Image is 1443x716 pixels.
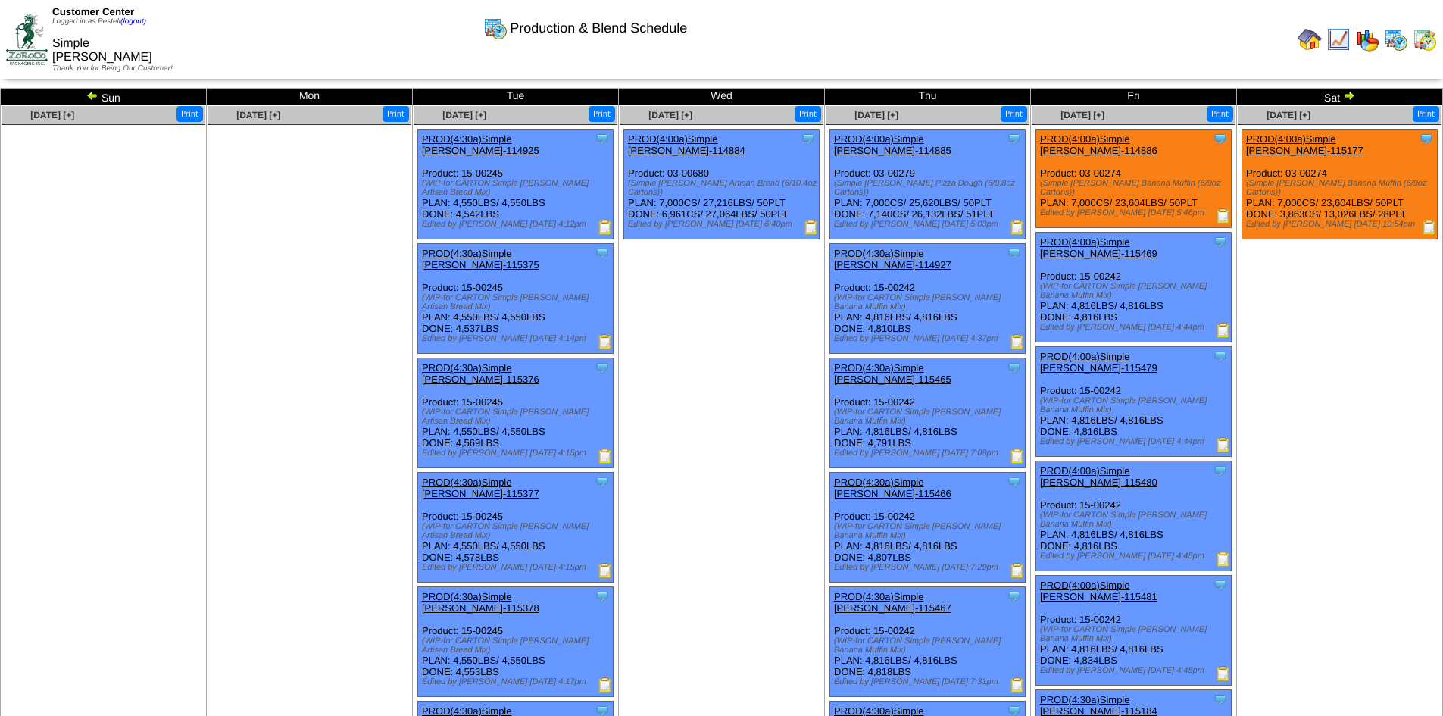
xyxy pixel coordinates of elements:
img: calendarinout.gif [1413,27,1437,52]
div: Product: 15-00242 PLAN: 4,816LBS / 4,816LBS DONE: 4,816LBS [1036,347,1232,457]
img: Tooltip [595,474,610,489]
div: Edited by [PERSON_NAME] [DATE] 5:03pm [834,220,1025,229]
div: Edited by [PERSON_NAME] [DATE] 4:45pm [1040,552,1231,561]
img: Tooltip [595,589,610,604]
img: Tooltip [1007,474,1022,489]
img: graph.gif [1355,27,1379,52]
img: Tooltip [1213,463,1228,478]
div: (WIP-for CARTON Simple [PERSON_NAME] Banana Muffin Mix) [1040,396,1231,414]
div: (WIP-for CARTON Simple [PERSON_NAME] Artisan Bread Mix) [422,293,613,311]
img: Tooltip [1007,245,1022,261]
a: PROD(4:30a)Simple [PERSON_NAME]-115376 [422,362,539,385]
div: Product: 15-00245 PLAN: 4,550LBS / 4,550LBS DONE: 4,553LBS [418,587,614,697]
a: PROD(4:00a)Simple [PERSON_NAME]-115469 [1040,236,1157,259]
div: (WIP-for CARTON Simple [PERSON_NAME] Banana Muffin Mix) [834,522,1025,540]
div: (WIP-for CARTON Simple [PERSON_NAME] Banana Muffin Mix) [834,636,1025,655]
div: (WIP-for CARTON Simple [PERSON_NAME] Banana Muffin Mix) [834,293,1025,311]
a: PROD(4:00a)Simple [PERSON_NAME]-114886 [1040,133,1157,156]
a: [DATE] [+] [648,110,692,120]
div: Product: 15-00242 PLAN: 4,816LBS / 4,816LBS DONE: 4,816LBS [1036,233,1232,342]
div: Edited by [PERSON_NAME] [DATE] 4:14pm [422,334,613,343]
img: arrowleft.gif [86,89,98,102]
a: PROD(4:30a)Simple [PERSON_NAME]-114927 [834,248,951,270]
img: Production Report [598,334,613,349]
img: Tooltip [1213,131,1228,146]
td: Sun [1,89,207,105]
div: (WIP-for CARTON Simple [PERSON_NAME] Banana Muffin Mix) [834,408,1025,426]
span: [DATE] [+] [1060,110,1104,120]
span: [DATE] [+] [30,110,74,120]
img: line_graph.gif [1326,27,1351,52]
div: (WIP-for CARTON Simple [PERSON_NAME] Artisan Bread Mix) [422,636,613,655]
button: Print [1001,106,1027,122]
td: Sat [1237,89,1443,105]
img: Production Report [1010,334,1025,349]
div: Product: 15-00245 PLAN: 4,550LBS / 4,550LBS DONE: 4,569LBS [418,358,614,468]
img: Production Report [1010,220,1025,235]
div: Product: 15-00245 PLAN: 4,550LBS / 4,550LBS DONE: 4,578LBS [418,473,614,583]
div: Edited by [PERSON_NAME] [DATE] 4:17pm [422,677,613,686]
img: Tooltip [1213,577,1228,592]
a: PROD(4:00a)Simple [PERSON_NAME]-115480 [1040,465,1157,488]
div: Edited by [PERSON_NAME] [DATE] 4:15pm [422,449,613,458]
img: Production Report [1010,563,1025,578]
td: Tue [413,89,619,105]
div: Product: 03-00680 PLAN: 7,000CS / 27,216LBS / 50PLT DONE: 6,961CS / 27,064LBS / 50PLT [624,130,820,239]
a: PROD(4:30a)Simple [PERSON_NAME]-115375 [422,248,539,270]
div: (WIP-for CARTON Simple [PERSON_NAME] Banana Muffin Mix) [1040,625,1231,643]
div: Product: 15-00242 PLAN: 4,816LBS / 4,816LBS DONE: 4,791LBS [830,358,1026,468]
img: Production Report [598,677,613,693]
span: Simple [PERSON_NAME] [52,37,152,64]
img: Production Report [1216,437,1231,452]
a: PROD(4:30a)Simple [PERSON_NAME]-114925 [422,133,539,156]
button: Print [589,106,615,122]
td: Fri [1031,89,1237,105]
img: Production Report [1216,552,1231,567]
button: Print [1413,106,1439,122]
a: [DATE] [+] [442,110,486,120]
div: Edited by [PERSON_NAME] [DATE] 4:44pm [1040,437,1231,446]
img: Production Report [598,449,613,464]
img: home.gif [1298,27,1322,52]
div: Product: 03-00279 PLAN: 7,000CS / 25,620LBS / 50PLT DONE: 7,140CS / 26,132LBS / 51PLT [830,130,1026,239]
img: Tooltip [1213,692,1228,707]
div: Edited by [PERSON_NAME] [DATE] 4:12pm [422,220,613,229]
td: Mon [207,89,413,105]
div: (WIP-for CARTON Simple [PERSON_NAME] Artisan Bread Mix) [422,408,613,426]
a: [DATE] [+] [236,110,280,120]
img: Tooltip [1419,131,1434,146]
td: Wed [619,89,825,105]
a: [DATE] [+] [854,110,898,120]
a: PROD(4:00a)Simple [PERSON_NAME]-115479 [1040,351,1157,374]
div: Product: 15-00245 PLAN: 4,550LBS / 4,550LBS DONE: 4,537LBS [418,244,614,354]
div: (WIP-for CARTON Simple [PERSON_NAME] Banana Muffin Mix) [1040,282,1231,300]
a: PROD(4:30a)Simple [PERSON_NAME]-115378 [422,591,539,614]
div: Edited by [PERSON_NAME] [DATE] 7:29pm [834,563,1025,572]
div: Edited by [PERSON_NAME] [DATE] 4:45pm [1040,666,1231,675]
img: Tooltip [1213,234,1228,249]
img: Tooltip [1007,589,1022,604]
span: Logged in as Pestell [52,17,146,26]
td: Thu [825,89,1031,105]
div: (WIP-for CARTON Simple [PERSON_NAME] Banana Muffin Mix) [1040,511,1231,529]
button: Print [176,106,203,122]
img: Production Report [598,220,613,235]
a: PROD(4:30a)Simple [PERSON_NAME]-115465 [834,362,951,385]
div: Product: 15-00242 PLAN: 4,816LBS / 4,816LBS DONE: 4,834LBS [1036,576,1232,686]
span: Thank You for Being Our Customer! [52,64,173,73]
button: Print [1207,106,1233,122]
div: Edited by [PERSON_NAME] [DATE] 4:44pm [1040,323,1231,332]
img: Tooltip [1213,349,1228,364]
img: Production Report [804,220,819,235]
div: Edited by [PERSON_NAME] [DATE] 7:09pm [834,449,1025,458]
div: (WIP-for CARTON Simple [PERSON_NAME] Artisan Bread Mix) [422,179,613,197]
button: Print [795,106,821,122]
div: Product: 03-00274 PLAN: 7,000CS / 23,604LBS / 50PLT [1036,130,1232,228]
div: Product: 15-00245 PLAN: 4,550LBS / 4,550LBS DONE: 4,542LBS [418,130,614,239]
img: ZoRoCo_Logo(Green%26Foil)%20jpg.webp [6,14,48,64]
button: Print [383,106,409,122]
img: Production Report [1216,208,1231,224]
